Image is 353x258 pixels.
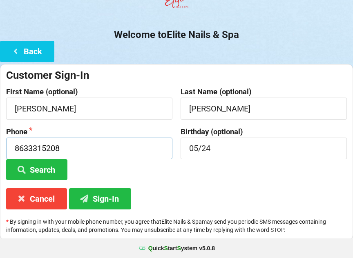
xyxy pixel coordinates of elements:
input: Last Name [181,98,347,119]
input: First Name [6,98,172,119]
input: MM/DD [181,138,347,159]
img: favicon.ico [138,244,146,252]
button: Sign-In [69,188,131,209]
button: Cancel [6,188,67,209]
b: uick tart ystem v 5.0.8 [148,244,215,252]
label: Phone [6,128,172,136]
input: 1234567890 [6,138,172,159]
div: Customer Sign-In [6,69,347,82]
button: Search [6,159,67,180]
label: Last Name (optional) [181,88,347,96]
p: By signing in with your mobile phone number, you agree that Elite Nails & Spa may send you period... [6,218,347,234]
label: Birthday (optional) [181,128,347,136]
span: S [177,245,181,251]
span: S [164,245,168,251]
span: Q [148,245,153,251]
label: First Name (optional) [6,88,172,96]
